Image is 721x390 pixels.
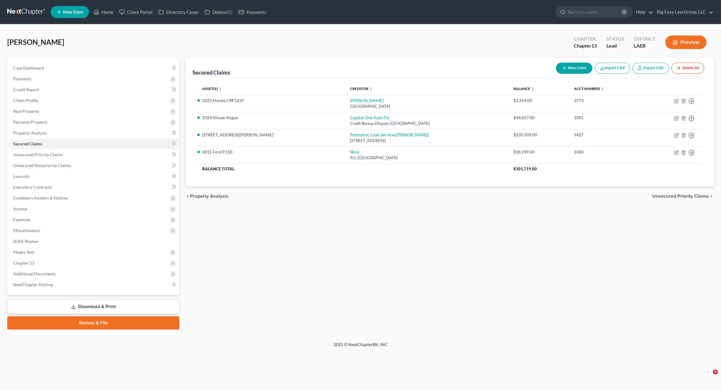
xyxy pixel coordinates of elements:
[8,84,179,95] a: Credit Report
[513,132,564,138] div: $235,509.00
[591,43,597,48] span: 13
[202,132,340,138] li: [STREET_ADDRESS][PERSON_NAME]
[91,7,116,17] a: Home
[8,160,179,171] a: Unsecured Nonpriority Claims
[568,6,623,17] input: Search by name...
[185,194,228,199] button: chevron_left Property Analysis
[574,115,637,121] div: 1001
[13,152,63,157] span: Unsecured Priority Claims
[633,7,653,17] a: Help
[7,38,64,46] span: [PERSON_NAME]
[574,149,637,155] div: 1000
[531,87,534,91] i: unfold_more
[350,138,504,144] div: [STREET_ADDRESS]
[350,104,504,109] div: [GEOGRAPHIC_DATA]
[116,7,155,17] a: Client Portal
[513,97,564,104] div: $3,354.00
[155,7,202,17] a: Directory Cases
[13,206,27,211] span: Income
[595,63,630,74] button: Import CSV
[236,7,269,17] a: Payments
[8,236,179,247] a: SOFA Review
[13,282,53,287] span: NextChapter Mailing
[202,97,340,104] li: 2023 Honda CRF125F
[13,87,39,92] span: Credit Report
[13,228,40,233] span: Miscellaneous
[13,184,52,190] span: Executory Contracts
[197,163,509,174] th: Balance Total
[193,69,230,76] div: Secured Claims
[513,115,564,121] div: $44,657.00
[632,63,669,74] a: Export CSV
[8,63,179,73] a: Case Dashboard
[202,149,340,155] li: 2015 Ford F150
[63,10,83,14] span: New Case
[13,98,38,103] span: Client Profile
[8,182,179,193] a: Executory Contracts
[713,370,718,374] span: 4
[13,76,32,81] span: Payments
[218,87,222,91] i: unfold_more
[654,7,713,17] a: Big Easy Law Group, LLC
[13,174,30,179] span: Lawsuits
[13,163,71,168] span: Unsecured Nonpriority Claims
[7,300,179,314] a: Download & Print
[202,115,340,121] li: 2024 Nissan Rogue
[350,132,429,137] a: Pennymac Loan Services([PERSON_NAME])
[701,370,715,384] iframe: Intercom live chat
[652,194,714,199] button: Unsecured Priority Claims chevron_right
[13,141,42,146] span: Secured Claims
[396,132,429,137] i: ([PERSON_NAME])
[13,239,38,244] span: SOFA Review
[350,155,504,161] div: P.O. [GEOGRAPHIC_DATA]
[13,119,48,125] span: Personal Property
[513,86,534,91] a: Balance unfold_more
[189,342,532,352] div: 2025 © NextChapterBK, INC
[350,115,390,120] a: Capital One Auto Fin
[574,36,597,42] div: Chapter
[185,194,190,199] i: chevron_left
[513,166,537,171] span: $301,719.00
[665,36,707,49] button: Preview
[202,86,222,91] a: Asset(s) unfold_more
[600,87,604,91] i: unfold_more
[13,109,39,114] span: Real Property
[574,132,637,138] div: 9427
[634,42,656,49] div: LAEB
[7,316,179,330] a: Review & File
[13,249,34,255] span: Means Test
[607,42,624,49] div: Lead
[13,217,30,222] span: Expenses
[190,194,228,199] span: Property Analysis
[574,42,597,49] div: Chapter
[13,271,56,276] span: Additional Documents
[8,138,179,149] a: Secured Claims
[634,36,656,42] div: District
[709,194,714,199] i: chevron_right
[8,149,179,160] a: Unsecured Priority Claims
[13,130,47,135] span: Property Analysis
[8,171,179,182] a: Lawsuits
[13,195,68,200] span: Codebtors Insiders & Notices
[350,121,504,126] div: Credit Bureau Dispute [GEOGRAPHIC_DATA]
[8,279,179,290] a: NextChapter Mailing
[556,63,592,74] button: New Claim
[350,149,359,154] a: Sbna
[350,86,373,91] a: Creditor unfold_more
[652,194,709,199] span: Unsecured Priority Claims
[202,7,236,17] a: DebtorCC
[607,36,624,42] div: Status
[13,65,44,70] span: Case Dashboard
[13,260,34,265] span: Chapter 13
[574,97,637,104] div: 3773
[671,63,704,74] button: Delete All
[513,149,564,155] div: $18,199.00
[574,86,604,91] a: Acct Number unfold_more
[8,128,179,138] a: Property Analysis
[369,87,373,91] i: unfold_more
[350,98,384,103] a: [PERSON_NAME]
